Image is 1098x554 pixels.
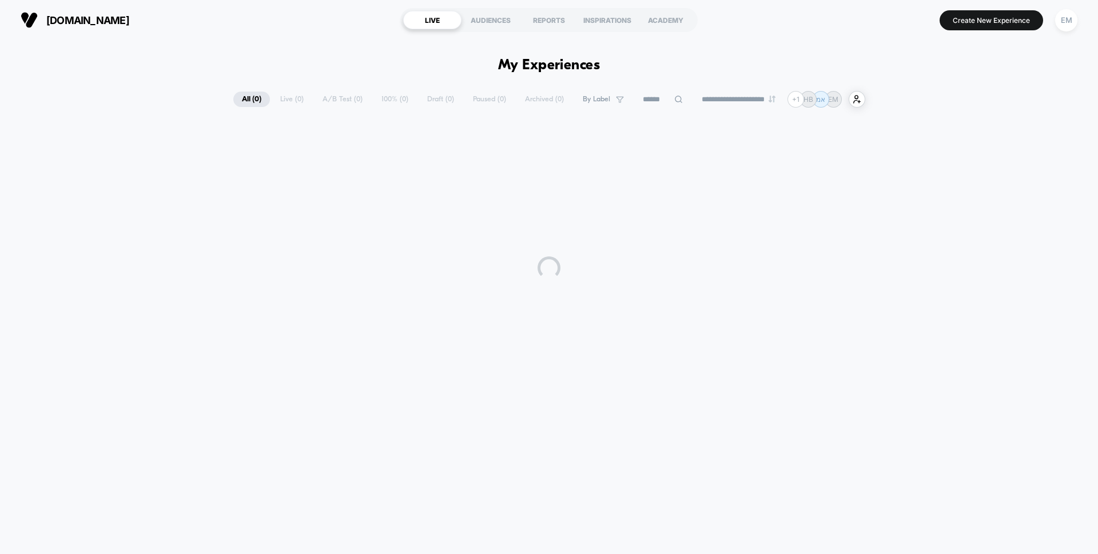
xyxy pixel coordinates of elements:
button: EM [1052,9,1081,32]
img: Visually logo [21,11,38,29]
p: HB [803,95,813,104]
div: LIVE [403,11,462,29]
h1: My Experiences [498,57,600,74]
div: EM [1055,9,1077,31]
span: [DOMAIN_NAME] [46,14,129,26]
p: EM [828,95,838,104]
p: אמ [816,95,825,104]
span: By Label [583,95,610,104]
span: All ( 0 ) [233,92,270,107]
img: end [769,96,775,102]
div: AUDIENCES [462,11,520,29]
div: REPORTS [520,11,578,29]
button: [DOMAIN_NAME] [17,11,133,29]
div: INSPIRATIONS [578,11,636,29]
div: + 1 [787,91,804,108]
button: Create New Experience [940,10,1043,30]
div: ACADEMY [636,11,695,29]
